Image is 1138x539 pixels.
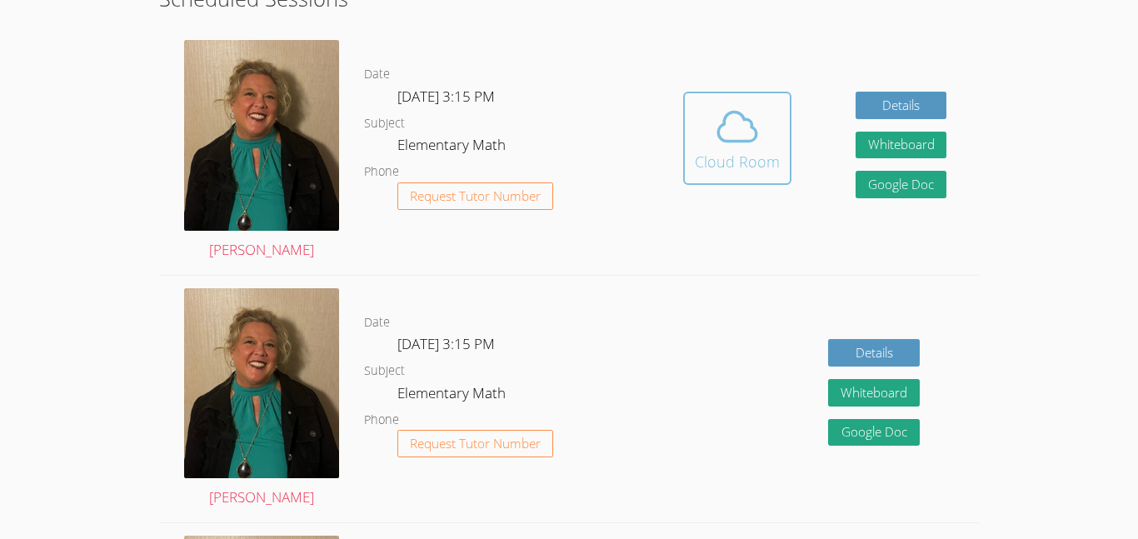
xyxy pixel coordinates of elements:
dd: Elementary Math [397,133,509,162]
img: IMG_0043.jpeg [184,288,339,479]
a: Google Doc [828,419,920,447]
a: Google Doc [856,171,947,198]
dt: Subject [364,113,405,134]
button: Request Tutor Number [397,182,553,210]
a: [PERSON_NAME] [184,40,339,262]
dd: Elementary Math [397,382,509,410]
dt: Date [364,64,390,85]
button: Cloud Room [683,92,791,185]
button: Request Tutor Number [397,430,553,457]
button: Whiteboard [828,379,920,407]
span: [DATE] 3:15 PM [397,87,495,106]
img: IMG_0043.jpeg [184,40,339,231]
span: Request Tutor Number [410,437,541,450]
a: Details [856,92,947,119]
button: Whiteboard [856,132,947,159]
a: Details [828,339,920,367]
a: [PERSON_NAME] [184,288,339,510]
dt: Subject [364,361,405,382]
span: [DATE] 3:15 PM [397,334,495,353]
dt: Phone [364,410,399,431]
dt: Date [364,312,390,333]
span: Request Tutor Number [410,190,541,202]
div: Cloud Room [695,150,780,173]
dt: Phone [364,162,399,182]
